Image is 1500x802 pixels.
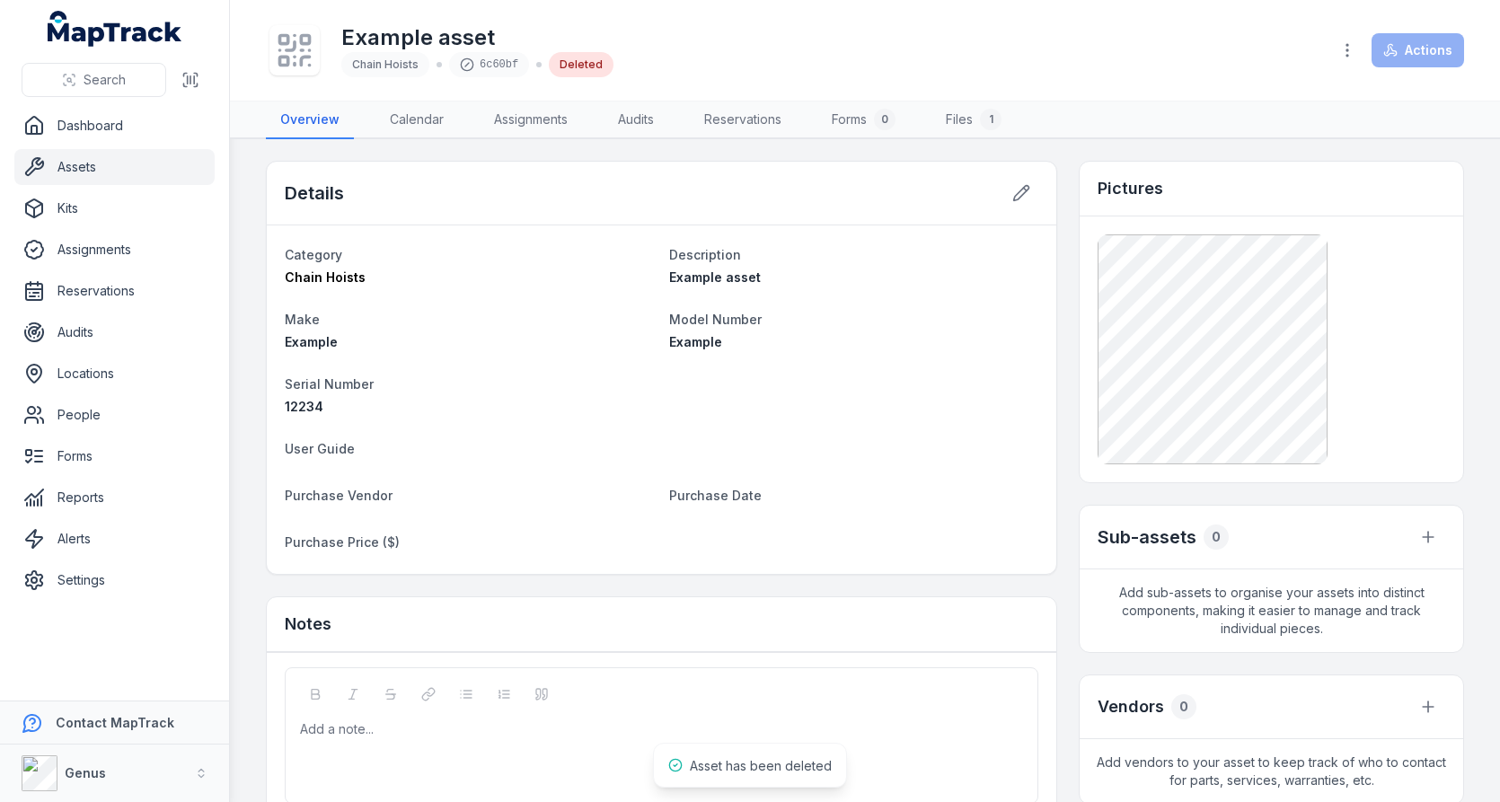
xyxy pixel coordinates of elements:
[285,612,331,637] h3: Notes
[449,52,529,77] div: 6c60bf
[1171,694,1196,719] div: 0
[56,715,174,730] strong: Contact MapTrack
[14,521,215,557] a: Alerts
[285,488,393,503] span: Purchase Vendor
[1204,524,1229,550] div: 0
[266,101,354,139] a: Overview
[980,109,1001,130] div: 1
[1098,176,1163,201] h3: Pictures
[14,480,215,516] a: Reports
[14,438,215,474] a: Forms
[84,71,126,89] span: Search
[14,232,215,268] a: Assignments
[480,101,582,139] a: Assignments
[874,109,896,130] div: 0
[65,765,106,780] strong: Genus
[690,758,832,773] span: Asset has been deleted
[14,190,215,226] a: Kits
[690,101,796,139] a: Reservations
[669,334,722,349] span: Example
[604,101,668,139] a: Audits
[285,181,344,206] h2: Details
[341,23,613,52] h1: Example asset
[285,441,355,456] span: User Guide
[14,356,215,392] a: Locations
[669,488,762,503] span: Purchase Date
[14,149,215,185] a: Assets
[931,101,1016,139] a: Files1
[1098,524,1196,550] h2: Sub-assets
[285,247,342,262] span: Category
[285,312,320,327] span: Make
[14,314,215,350] a: Audits
[14,562,215,598] a: Settings
[549,52,613,77] div: Deleted
[285,334,338,349] span: Example
[285,399,323,414] span: 12234
[48,11,182,47] a: MapTrack
[669,269,761,285] span: Example asset
[14,108,215,144] a: Dashboard
[22,63,166,97] button: Search
[375,101,458,139] a: Calendar
[14,273,215,309] a: Reservations
[1080,569,1463,652] span: Add sub-assets to organise your assets into distinct components, making it easier to manage and t...
[669,247,741,262] span: Description
[285,376,374,392] span: Serial Number
[352,57,419,71] span: Chain Hoists
[1098,694,1164,719] h3: Vendors
[669,312,762,327] span: Model Number
[285,534,400,550] span: Purchase Price ($)
[285,269,366,285] span: Chain Hoists
[817,101,910,139] a: Forms0
[14,397,215,433] a: People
